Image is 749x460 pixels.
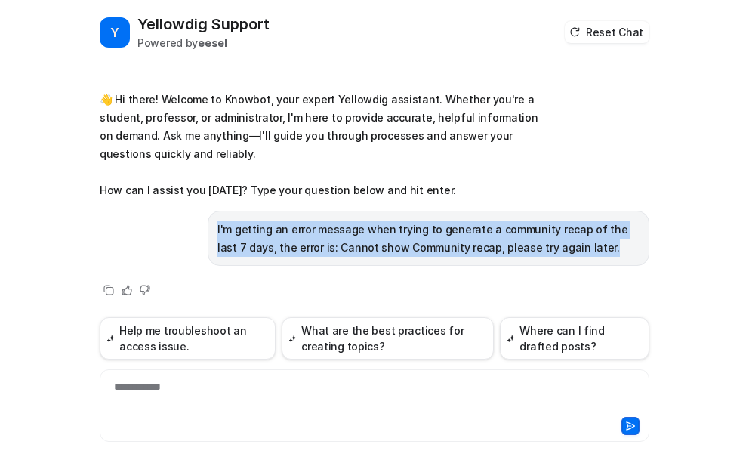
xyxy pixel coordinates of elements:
[198,36,227,49] b: eesel
[100,317,276,360] button: Help me troubleshoot an access issue.
[500,317,649,360] button: Where can I find drafted posts?
[217,221,640,257] p: I'm getting an error message when trying to generate a community recap of the last 7 days, the er...
[100,91,541,199] p: 👋 Hi there! Welcome to Knowbot, your expert Yellowdig assistant. Whether you're a student, profes...
[100,17,130,48] span: Y
[137,14,270,35] h2: Yellowdig Support
[137,35,270,51] div: Powered by
[565,21,649,43] button: Reset Chat
[282,317,494,360] button: What are the best practices for creating topics?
